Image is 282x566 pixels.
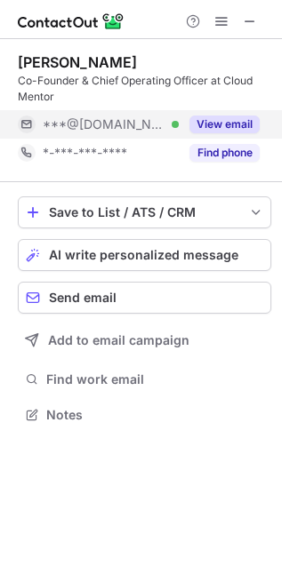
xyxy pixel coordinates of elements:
[48,333,189,347] span: Add to email campaign
[18,403,271,427] button: Notes
[189,116,260,133] button: Reveal Button
[18,73,271,105] div: Co-Founder & Chief Operating Officer at Cloud Mentor
[49,291,117,305] span: Send email
[18,239,271,271] button: AI write personalized message
[18,196,271,228] button: save-profile-one-click
[18,53,137,71] div: [PERSON_NAME]
[49,248,238,262] span: AI write personalized message
[18,11,125,32] img: ContactOut v5.3.10
[46,407,264,423] span: Notes
[18,282,271,314] button: Send email
[18,367,271,392] button: Find work email
[49,205,240,219] div: Save to List / ATS / CRM
[43,116,165,132] span: ***@[DOMAIN_NAME]
[46,371,264,387] span: Find work email
[189,144,260,162] button: Reveal Button
[18,324,271,356] button: Add to email campaign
